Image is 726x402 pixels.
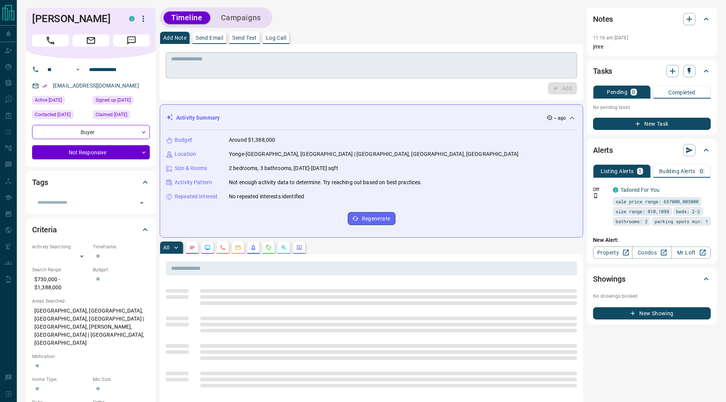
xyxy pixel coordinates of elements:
[32,353,150,360] p: Motivation:
[229,164,338,172] p: 2 bedrooms, 3 bathrooms, [DATE]-[DATE] sqft
[189,245,195,251] svg: Notes
[113,34,150,47] span: Message
[32,224,57,236] h2: Criteria
[593,35,628,41] p: 11:16 am [DATE]
[621,187,660,193] a: Tailored For You
[204,245,211,251] svg: Lead Browsing Activity
[175,178,212,186] p: Activity Pattern
[93,243,150,250] p: Timeframe:
[53,83,139,89] a: [EMAIL_ADDRESS][DOMAIN_NAME]
[676,207,700,215] span: beds: 2-2
[593,62,711,80] div: Tasks
[42,83,47,89] svg: Email Verified
[96,96,131,104] span: Signed up [DATE]
[32,273,89,294] p: $730,000 - $1,388,000
[73,65,83,74] button: Open
[235,245,241,251] svg: Emails
[96,111,127,118] span: Claimed [DATE]
[232,35,257,41] p: Send Text
[593,193,598,198] svg: Push Notification Only
[32,110,89,121] div: Wed Sep 10 2025
[229,136,275,144] p: Around $1,388,000
[32,298,150,305] p: Areas Searched:
[32,145,150,159] div: Not Responsive
[281,245,287,251] svg: Opportunities
[32,13,118,25] h1: [PERSON_NAME]
[136,198,147,208] button: Open
[659,169,695,174] p: Building Alerts
[638,169,642,174] p: 1
[593,246,632,259] a: Property
[35,96,62,104] span: Active [DATE]
[175,136,192,144] p: Budget
[700,169,703,174] p: 0
[266,245,272,251] svg: Requests
[632,246,671,259] a: Condos
[593,102,711,113] p: No pending tasks
[593,307,711,319] button: New Showing
[35,111,71,118] span: Contacted [DATE]
[93,96,150,107] div: Tue Sep 09 2025
[93,376,150,383] p: Min Size:
[213,11,269,24] button: Campaigns
[229,193,304,201] p: No repeated interests identified
[32,173,150,191] div: Tags
[164,11,210,24] button: Timeline
[175,150,196,158] p: Location
[32,96,89,107] div: Wed Sep 10 2025
[32,34,69,47] span: Call
[593,144,613,156] h2: Alerts
[632,89,635,95] p: 0
[250,245,256,251] svg: Listing Alerts
[593,293,711,300] p: No showings booked
[593,186,608,193] p: Off
[32,266,89,273] p: Search Range:
[593,65,612,77] h2: Tasks
[32,305,150,349] p: [GEOGRAPHIC_DATA], [GEOGRAPHIC_DATA], [GEOGRAPHIC_DATA], [GEOGRAPHIC_DATA] | [GEOGRAPHIC_DATA], [...
[129,16,135,21] div: condos.ca
[229,178,422,186] p: Not enough activity data to determine. Try reaching out based on best practices.
[601,169,634,174] p: Listing Alerts
[229,150,519,158] p: Yonge-[GEOGRAPHIC_DATA], [GEOGRAPHIC_DATA] | [GEOGRAPHIC_DATA], [GEOGRAPHIC_DATA], [GEOGRAPHIC_DATA]
[175,193,217,201] p: Repeated Interest
[196,35,223,41] p: Send Email
[607,89,627,95] p: Pending
[655,217,708,225] span: parking spots min: 1
[32,243,89,250] p: Actively Searching:
[616,217,648,225] span: bathrooms: 2
[220,245,226,251] svg: Calls
[266,35,286,41] p: Log Call
[32,125,150,139] div: Buyer
[593,43,711,51] p: jmre
[93,266,150,273] p: Budget:
[554,115,566,122] p: -- ago
[593,118,711,130] button: New Task
[296,245,302,251] svg: Agent Actions
[593,270,711,288] div: Showings
[593,141,711,159] div: Alerts
[93,110,150,121] div: Wed Sep 10 2025
[668,90,695,95] p: Completed
[593,10,711,28] div: Notes
[671,246,711,259] a: Mr.Loft
[348,212,395,225] button: Regenerate
[163,245,169,250] p: All
[73,34,109,47] span: Email
[163,35,186,41] p: Add Note
[613,187,618,193] div: condos.ca
[593,13,613,25] h2: Notes
[593,273,626,285] h2: Showings
[32,376,89,383] p: Home Type:
[32,176,48,188] h2: Tags
[175,164,207,172] p: Size & Rooms
[32,220,150,239] div: Criteria
[593,236,711,244] p: New Alert:
[616,207,669,215] span: size range: 810,1098
[176,114,220,122] p: Activity Summary
[616,198,698,205] span: sale price range: 657000,803000
[166,111,577,125] div: Activity Summary-- ago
